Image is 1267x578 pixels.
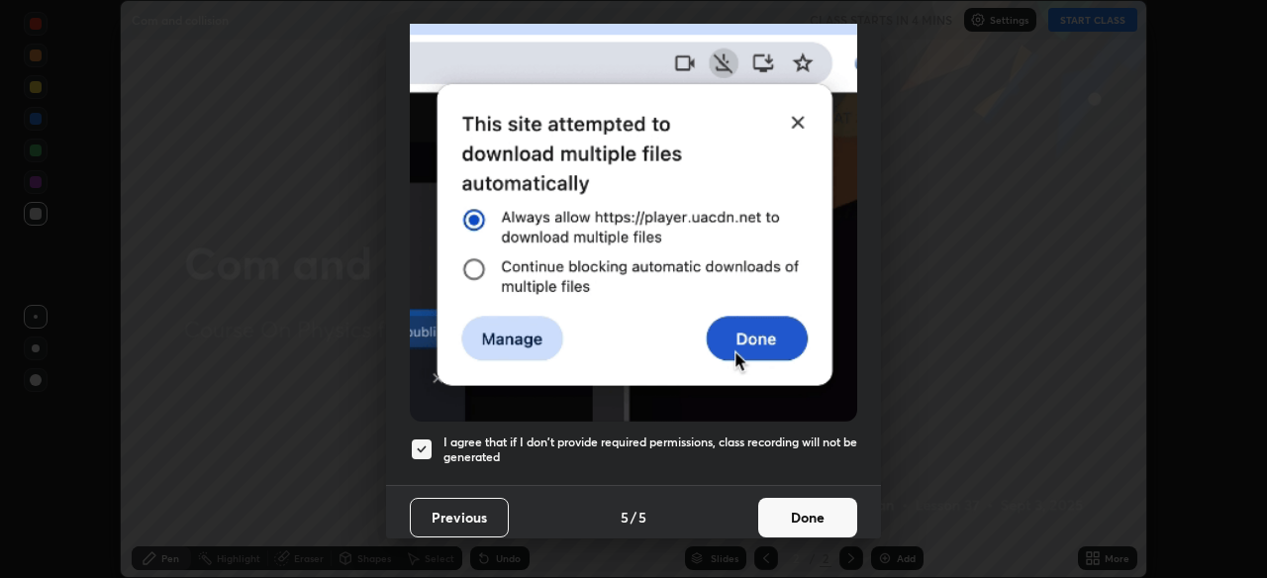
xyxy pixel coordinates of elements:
h4: 5 [638,507,646,528]
h4: 5 [621,507,629,528]
button: Previous [410,498,509,537]
h5: I agree that if I don't provide required permissions, class recording will not be generated [443,434,857,465]
h4: / [631,507,636,528]
button: Done [758,498,857,537]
